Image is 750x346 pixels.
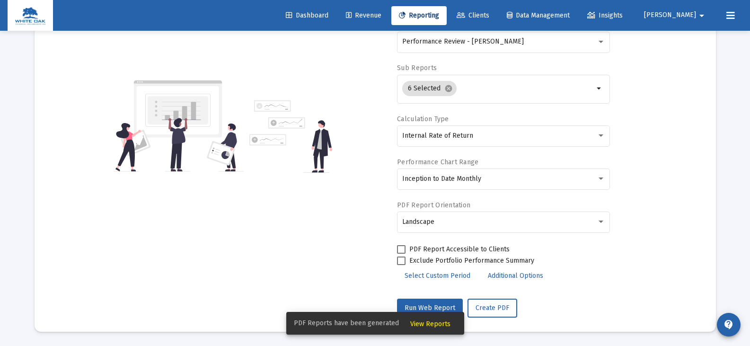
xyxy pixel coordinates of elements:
button: Create PDF [468,299,517,318]
span: Landscape [402,218,434,226]
label: PDF Report Orientation [397,201,470,209]
span: Performance Review - [PERSON_NAME] [402,37,524,45]
img: Dashboard [15,6,46,25]
button: Run Web Report [397,299,463,318]
span: [PERSON_NAME] [644,11,696,19]
span: Create PDF [476,304,509,312]
button: View Reports [403,315,458,332]
span: Reporting [399,11,439,19]
span: Internal Rate of Return [402,132,473,140]
span: Additional Options [488,272,543,280]
img: reporting [114,79,244,173]
mat-chip-list: Selection [402,79,594,98]
mat-icon: arrow_drop_down [594,83,605,94]
button: [PERSON_NAME] [633,6,719,25]
span: Exclude Portfolio Performance Summary [409,255,534,266]
label: Sub Reports [397,64,437,72]
a: Data Management [499,6,577,25]
span: Inception to Date Monthly [402,175,481,183]
a: Revenue [338,6,389,25]
img: reporting-alt [249,100,332,173]
span: Revenue [346,11,381,19]
span: Insights [587,11,623,19]
span: Data Management [507,11,570,19]
span: Dashboard [286,11,328,19]
mat-icon: contact_support [723,319,734,330]
a: Clients [449,6,497,25]
span: Select Custom Period [405,272,470,280]
span: PDF Reports have been generated [294,319,399,328]
label: Performance Chart Range [397,158,478,166]
span: Clients [457,11,489,19]
span: PDF Report Accessible to Clients [409,244,510,255]
mat-chip: 6 Selected [402,81,457,96]
a: Reporting [391,6,447,25]
a: Dashboard [278,6,336,25]
mat-icon: cancel [444,84,453,93]
label: Calculation Type [397,115,449,123]
a: Insights [580,6,630,25]
span: View Reports [410,320,450,328]
mat-icon: arrow_drop_down [696,6,707,25]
